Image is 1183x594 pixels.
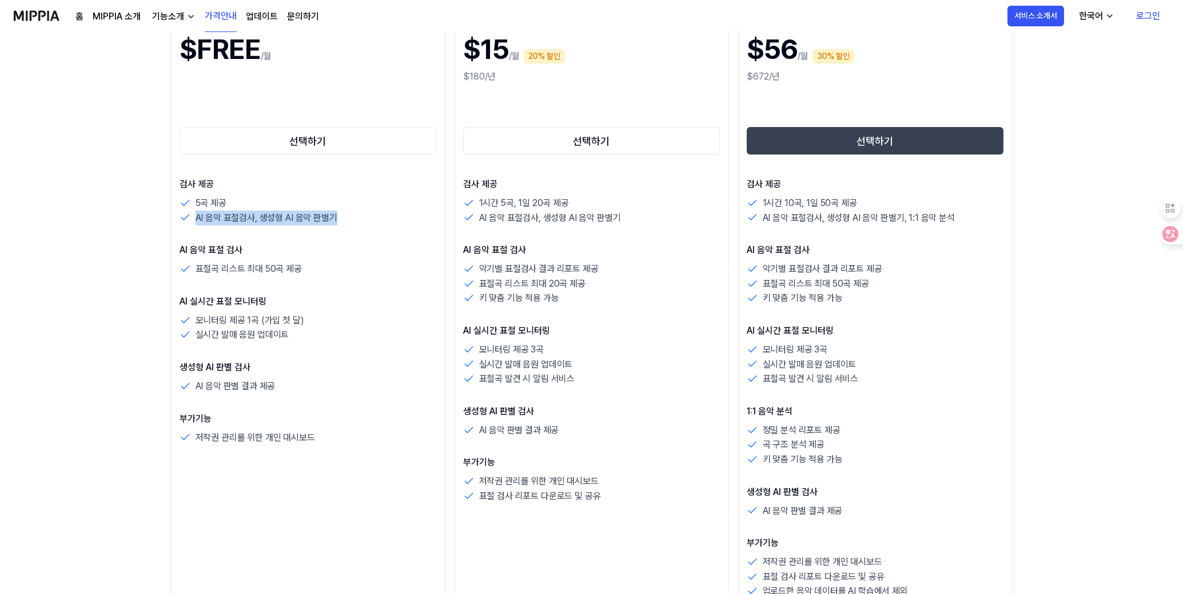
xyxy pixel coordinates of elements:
p: 모니터링 제공 3곡 [763,342,827,357]
p: AI 음악 표절검사, 생성형 AI 음악 판별기 [479,211,621,225]
p: 표절곡 발견 시 알림 서비스 [763,371,859,386]
p: 검사 제공 [463,177,720,191]
p: 저작권 관리를 위한 개인 대시보드 [763,555,882,569]
div: $672/년 [747,70,1004,84]
p: /월 [509,49,520,63]
h1: $15 [463,29,509,70]
a: 가격안내 [205,1,237,32]
p: 표절곡 리스트 최대 50곡 제공 [196,262,302,276]
a: 선택하기 [463,125,720,157]
a: 문의하기 [287,10,319,23]
p: AI 음악 표절검사, 생성형 AI 음악 판별기, 1:1 음악 분석 [763,211,955,225]
button: 한국어 [1070,5,1121,27]
h1: $FREE [180,29,261,70]
p: 부가기능 [463,456,720,469]
p: 키 맞춤 기능 적용 가능 [763,291,843,306]
div: $180/년 [463,70,720,84]
a: 홈 [75,10,83,23]
p: AI 실시간 표절 모니터링 [747,324,1004,338]
p: 부가기능 [747,536,1004,550]
p: 생성형 AI 판별 검사 [180,361,437,374]
p: AI 음악 표절 검사 [747,243,1004,257]
p: AI 음악 표절 검사 [180,243,437,257]
p: 표절곡 리스트 최대 50곡 제공 [763,276,869,291]
p: 키 맞춤 기능 적용 가능 [479,291,559,306]
p: AI 음악 판별 결과 제공 [479,423,559,438]
p: 1시간 5곡, 1일 20곡 제공 [479,196,569,211]
p: 악기별 표절검사 결과 리포트 제공 [479,262,599,276]
p: 1시간 10곡, 1일 50곡 제공 [763,196,857,211]
p: 모니터링 제공 3곡 [479,342,544,357]
p: AI 음악 판별 결과 제공 [763,504,843,518]
h1: $56 [747,29,798,70]
p: 검사 제공 [180,177,437,191]
p: 정밀 분석 리포트 제공 [763,423,841,438]
p: 표절곡 리스트 최대 20곡 제공 [479,276,585,291]
p: 실시간 발매 음원 업데이트 [196,327,289,342]
a: 업데이트 [246,10,278,23]
p: 부가기능 [180,412,437,426]
p: /월 [798,49,808,63]
p: AI 실시간 표절 모니터링 [463,324,720,338]
p: 5곡 제공 [196,196,226,211]
div: 20% 할인 [524,49,565,64]
p: 실시간 발매 음원 업데이트 [479,357,573,372]
p: 생성형 AI 판별 검사 [463,405,720,418]
p: 키 맞춤 기능 적용 가능 [763,452,843,467]
p: AI 음악 표절검사, 생성형 AI 음악 판별기 [196,211,337,225]
p: 표절 검사 리포트 다운로드 및 공유 [479,489,601,504]
p: 검사 제공 [747,177,1004,191]
p: 표절 검사 리포트 다운로드 및 공유 [763,569,885,584]
p: 실시간 발매 음원 업데이트 [763,357,857,372]
p: 저작권 관리를 위한 개인 대시보드 [196,430,315,445]
p: AI 음악 판별 결과 제공 [196,379,276,394]
p: AI 실시간 표절 모니터링 [180,295,437,308]
p: AI 음악 표절 검사 [463,243,720,257]
a: 선택하기 [747,125,1004,157]
div: 기능소개 [150,10,186,23]
p: 곡 구조 분석 제공 [763,437,824,452]
p: 생성형 AI 판별 검사 [747,485,1004,499]
p: 1:1 음악 분석 [747,405,1004,418]
p: 모니터링 제공 1곡 (가입 첫 달) [196,313,304,328]
img: down [186,12,196,21]
button: 선택하기 [463,127,720,155]
p: 저작권 관리를 위한 개인 대시보드 [479,474,599,489]
button: 기능소개 [150,10,196,23]
a: 선택하기 [180,125,437,157]
p: 악기별 표절검사 결과 리포트 제공 [763,262,882,276]
button: 선택하기 [747,127,1004,155]
p: /월 [261,49,272,63]
a: MIPPIA 소개 [93,10,141,23]
div: 한국어 [1077,9,1105,23]
div: 30% 할인 [812,49,854,64]
button: 서비스 소개서 [1007,6,1064,26]
button: 선택하기 [180,127,437,155]
p: 표절곡 발견 시 알림 서비스 [479,371,575,386]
